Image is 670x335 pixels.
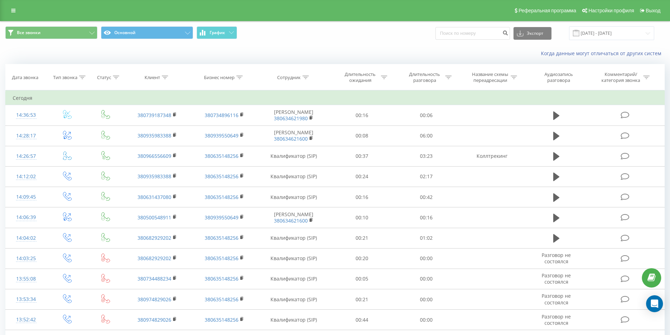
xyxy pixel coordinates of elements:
td: 06:00 [394,125,459,146]
a: 380739187348 [138,112,171,118]
a: 380631437080 [138,194,171,200]
a: 380634621980 [274,115,308,122]
td: 00:00 [394,310,459,330]
div: 14:26:57 [13,149,40,163]
td: [PERSON_NAME] [258,207,330,228]
a: Когда данные могут отличаться от других систем [541,50,665,57]
span: Разговор не состоялся [542,272,571,285]
div: 14:28:17 [13,129,40,143]
a: 380634621600 [274,135,308,142]
td: 00:06 [394,105,459,125]
a: 380974829026 [138,296,171,303]
span: Выход [646,8,661,13]
td: Квалификатор (SIP) [258,310,330,330]
a: 380635148256 [205,275,238,282]
td: Коллтрекинг [458,146,525,166]
td: 00:20 [330,248,394,269]
div: Дата звонка [12,75,38,80]
div: 13:53:34 [13,292,40,306]
div: Название схемы переадресации [471,71,509,83]
a: 380935983388 [138,132,171,139]
div: 14:04:02 [13,231,40,245]
a: 380734896116 [205,112,238,118]
div: Статус [97,75,111,80]
td: Квалификатор (SIP) [258,187,330,207]
button: Все звонки [5,26,97,39]
a: 380635148256 [205,255,238,262]
span: Настройки профиля [588,8,634,13]
td: 01:02 [394,228,459,248]
div: Комментарий/категория звонка [600,71,642,83]
td: 02:17 [394,166,459,187]
span: График [210,30,225,35]
div: 14:06:39 [13,211,40,224]
div: 14:36:53 [13,108,40,122]
a: 380939550649 [205,214,238,221]
td: 00:37 [330,146,394,166]
td: 00:10 [330,207,394,228]
a: 380500548911 [138,214,171,221]
span: Разговор не состоялся [542,292,571,305]
a: 380734488234 [138,275,171,282]
a: 380682929202 [138,255,171,262]
td: 00:08 [330,125,394,146]
td: 00:42 [394,187,459,207]
span: Разговор не состоялся [542,252,571,265]
td: Квалификатор (SIP) [258,228,330,248]
div: 14:09:45 [13,190,40,204]
div: Сотрудник [277,75,301,80]
td: 00:05 [330,269,394,289]
td: 00:00 [394,269,459,289]
button: Экспорт [513,27,551,40]
div: Длительность ожидания [342,71,379,83]
td: Квалификатор (SIP) [258,166,330,187]
td: Квалификатор (SIP) [258,146,330,166]
div: Open Intercom Messenger [646,295,663,312]
span: Реферальная программа [518,8,576,13]
input: Поиск по номеру [435,27,510,40]
td: [PERSON_NAME] [258,105,330,125]
div: Тип звонка [53,75,77,80]
a: 380634621600 [274,217,308,224]
div: Клиент [145,75,160,80]
div: 13:52:42 [13,313,40,327]
a: 380635148256 [205,234,238,241]
a: 380635148256 [205,173,238,180]
td: Квалификатор (SIP) [258,269,330,289]
td: 00:16 [330,105,394,125]
td: Сегодня [6,91,665,105]
a: 380682929202 [138,234,171,241]
td: 00:21 [330,228,394,248]
span: Разговор не состоялся [542,313,571,326]
a: 380635148256 [205,316,238,323]
td: Квалификатор (SIP) [258,248,330,269]
a: 380966556609 [138,153,171,159]
button: График [197,26,237,39]
a: 380635148256 [205,153,238,159]
a: 380939550649 [205,132,238,139]
td: 00:00 [394,289,459,310]
div: Бизнес номер [204,75,235,80]
td: 00:16 [330,187,394,207]
span: Все звонки [17,30,40,36]
button: Основной [101,26,193,39]
a: 380974829026 [138,316,171,323]
td: [PERSON_NAME] [258,125,330,146]
td: 03:23 [394,146,459,166]
td: 00:44 [330,310,394,330]
a: 380935983388 [138,173,171,180]
div: 13:55:08 [13,272,40,286]
a: 380635148256 [205,194,238,200]
td: 00:16 [394,207,459,228]
div: 14:03:25 [13,252,40,265]
td: Квалификатор (SIP) [258,289,330,310]
div: Длительность разговора [406,71,444,83]
td: 00:21 [330,289,394,310]
td: 00:00 [394,248,459,269]
a: 380635148256 [205,296,238,303]
div: 14:12:02 [13,170,40,183]
div: Аудиозапись разговора [536,71,581,83]
td: 00:24 [330,166,394,187]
